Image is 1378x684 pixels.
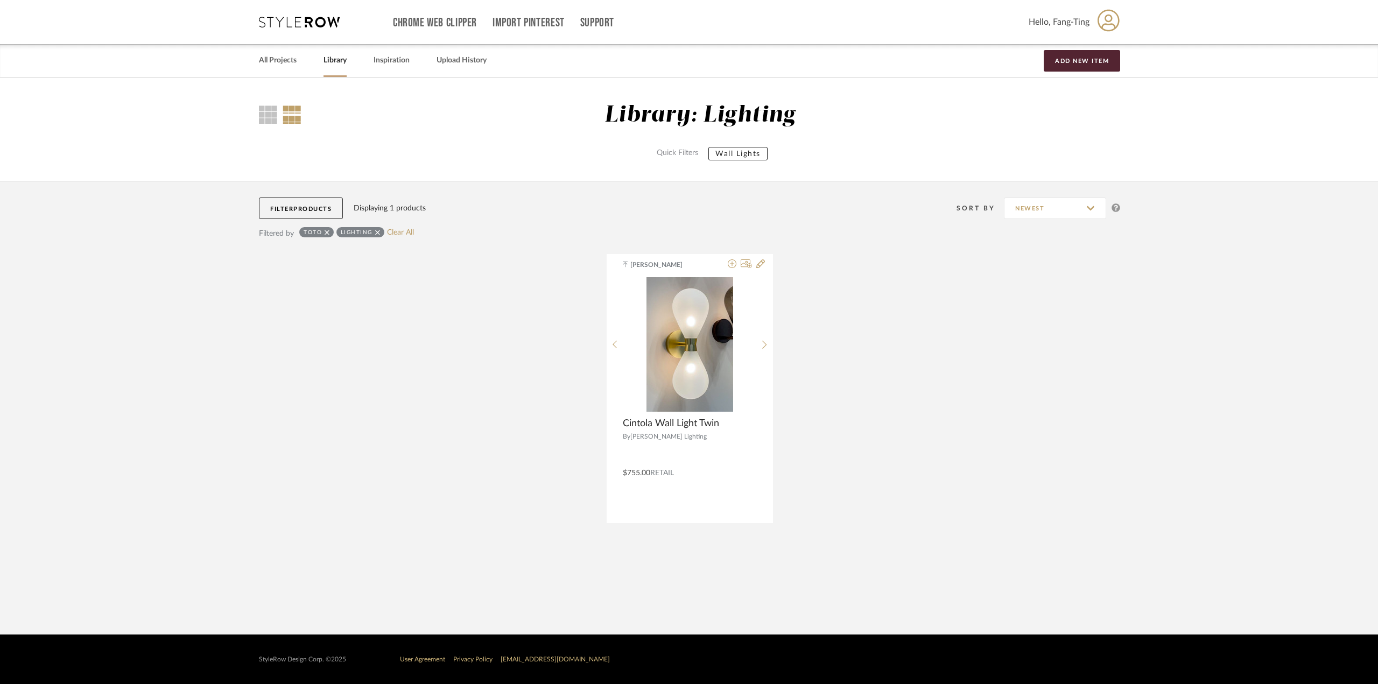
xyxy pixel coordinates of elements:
a: All Projects [259,53,297,68]
a: [EMAIL_ADDRESS][DOMAIN_NAME] [501,656,610,662]
a: Library [324,53,347,68]
div: StyleRow Design Corp. ©2025 [259,655,346,664]
a: Privacy Policy [453,656,493,662]
a: Inspiration [374,53,410,68]
span: [PERSON_NAME] Lighting [630,433,707,440]
span: Cintola Wall Light Twin [623,418,719,429]
button: Add New Item [1044,50,1120,72]
div: Displaying 1 products [354,202,426,214]
span: $755.00 [623,469,650,477]
span: Products [293,206,332,212]
span: [PERSON_NAME] [630,260,698,270]
span: Hello, Fang-Ting [1029,16,1089,29]
label: Quick Filters [650,147,705,160]
img: Cintola Wall Light Twin [646,277,733,412]
button: Wall Lights [708,147,768,160]
div: Lighting [341,229,372,236]
a: User Agreement [400,656,445,662]
span: By [623,433,630,440]
button: FilterProducts [259,198,343,219]
div: Filtered by [259,228,294,239]
a: Support [580,18,614,27]
div: Sort By [957,203,1004,214]
a: Import Pinterest [493,18,565,27]
div: TOTO [304,229,322,236]
a: Chrome Web Clipper [393,18,477,27]
a: Clear All [387,228,414,237]
a: Upload History [437,53,487,68]
div: Library: Lighting [604,102,795,129]
span: Retail [650,469,674,477]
